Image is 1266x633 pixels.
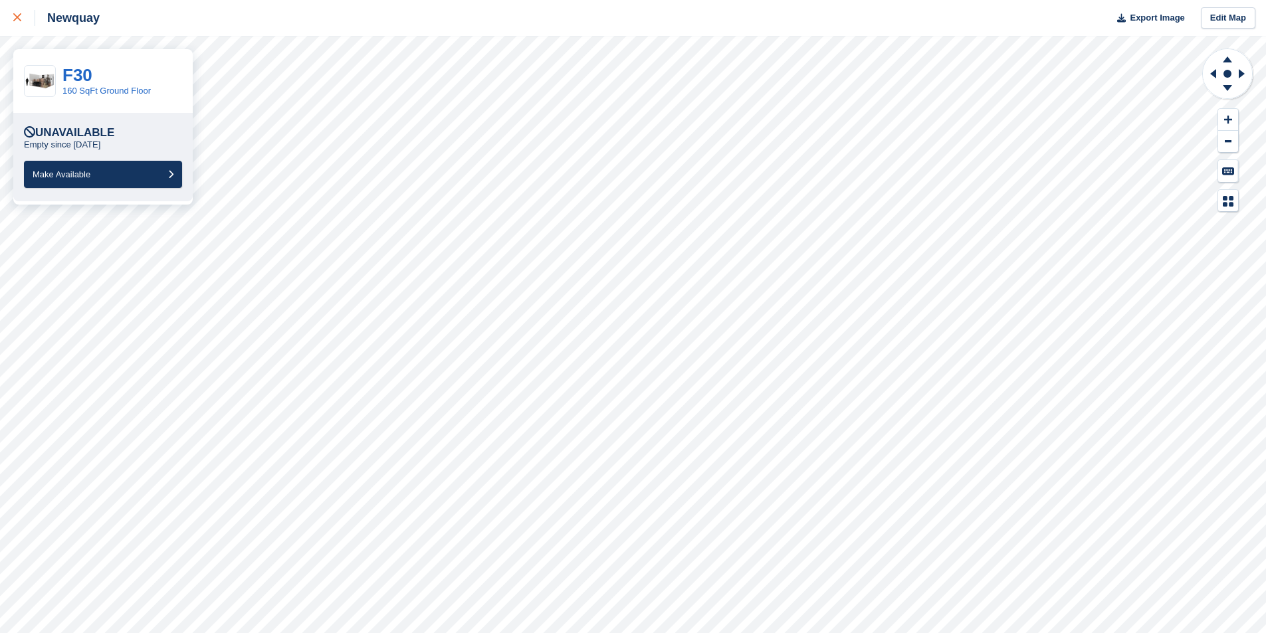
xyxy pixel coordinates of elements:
[1201,7,1255,29] a: Edit Map
[24,161,182,188] button: Make Available
[1218,160,1238,182] button: Keyboard Shortcuts
[25,70,55,93] img: 150-sqft-unit.jpg
[24,139,100,150] p: Empty since [DATE]
[1130,11,1184,25] span: Export Image
[33,169,90,179] span: Make Available
[62,65,92,85] a: F30
[1218,109,1238,131] button: Zoom In
[35,10,100,26] div: Newquay
[1218,131,1238,153] button: Zoom Out
[1218,190,1238,212] button: Map Legend
[24,126,114,139] div: Unavailable
[1109,7,1185,29] button: Export Image
[62,86,151,96] a: 160 SqFt Ground Floor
